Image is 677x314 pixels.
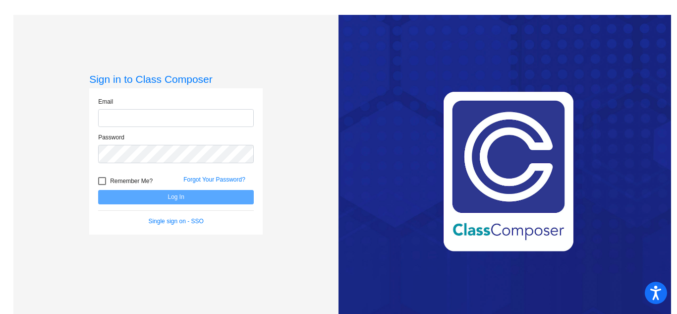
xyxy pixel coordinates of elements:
[98,97,113,106] label: Email
[148,218,203,225] a: Single sign on - SSO
[183,176,245,183] a: Forgot Your Password?
[89,73,263,85] h3: Sign in to Class Composer
[98,133,124,142] label: Password
[110,175,153,187] span: Remember Me?
[98,190,254,204] button: Log In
